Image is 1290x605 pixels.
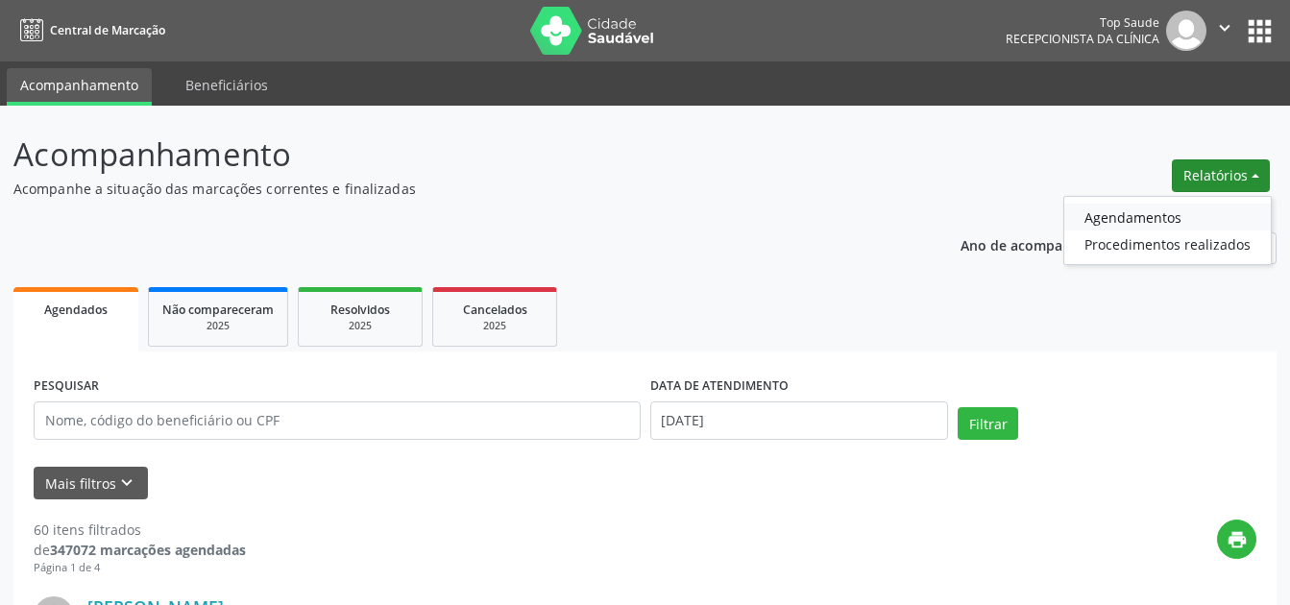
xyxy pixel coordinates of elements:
button: apps [1243,14,1277,48]
a: Procedimentos realizados [1064,230,1271,257]
p: Acompanhamento [13,131,898,179]
label: PESQUISAR [34,372,99,401]
a: Central de Marcação [13,14,165,46]
ul: Relatórios [1063,196,1272,265]
div: 2025 [312,319,408,333]
div: de [34,540,246,560]
a: Agendamentos [1064,204,1271,230]
span: Não compareceram [162,302,274,318]
button: Mais filtroskeyboard_arrow_down [34,467,148,500]
span: Central de Marcação [50,22,165,38]
div: 60 itens filtrados [34,520,246,540]
button:  [1206,11,1243,51]
span: Resolvidos [330,302,390,318]
i: print [1227,529,1248,550]
div: Top Saude [1006,14,1159,31]
div: Página 1 de 4 [34,560,246,576]
label: DATA DE ATENDIMENTO [650,372,789,401]
div: 2025 [162,319,274,333]
button: print [1217,520,1256,559]
button: Filtrar [958,407,1018,440]
button: Relatórios [1172,159,1270,192]
i: keyboard_arrow_down [116,472,137,494]
a: Acompanhamento [7,68,152,106]
input: Selecione um intervalo [650,401,949,440]
i:  [1214,17,1235,38]
strong: 347072 marcações agendadas [50,541,246,559]
img: img [1166,11,1206,51]
div: 2025 [447,319,543,333]
span: Recepcionista da clínica [1006,31,1159,47]
input: Nome, código do beneficiário ou CPF [34,401,641,440]
span: Cancelados [463,302,527,318]
p: Ano de acompanhamento [961,232,1131,256]
a: Beneficiários [172,68,281,102]
span: Agendados [44,302,108,318]
p: Acompanhe a situação das marcações correntes e finalizadas [13,179,898,199]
